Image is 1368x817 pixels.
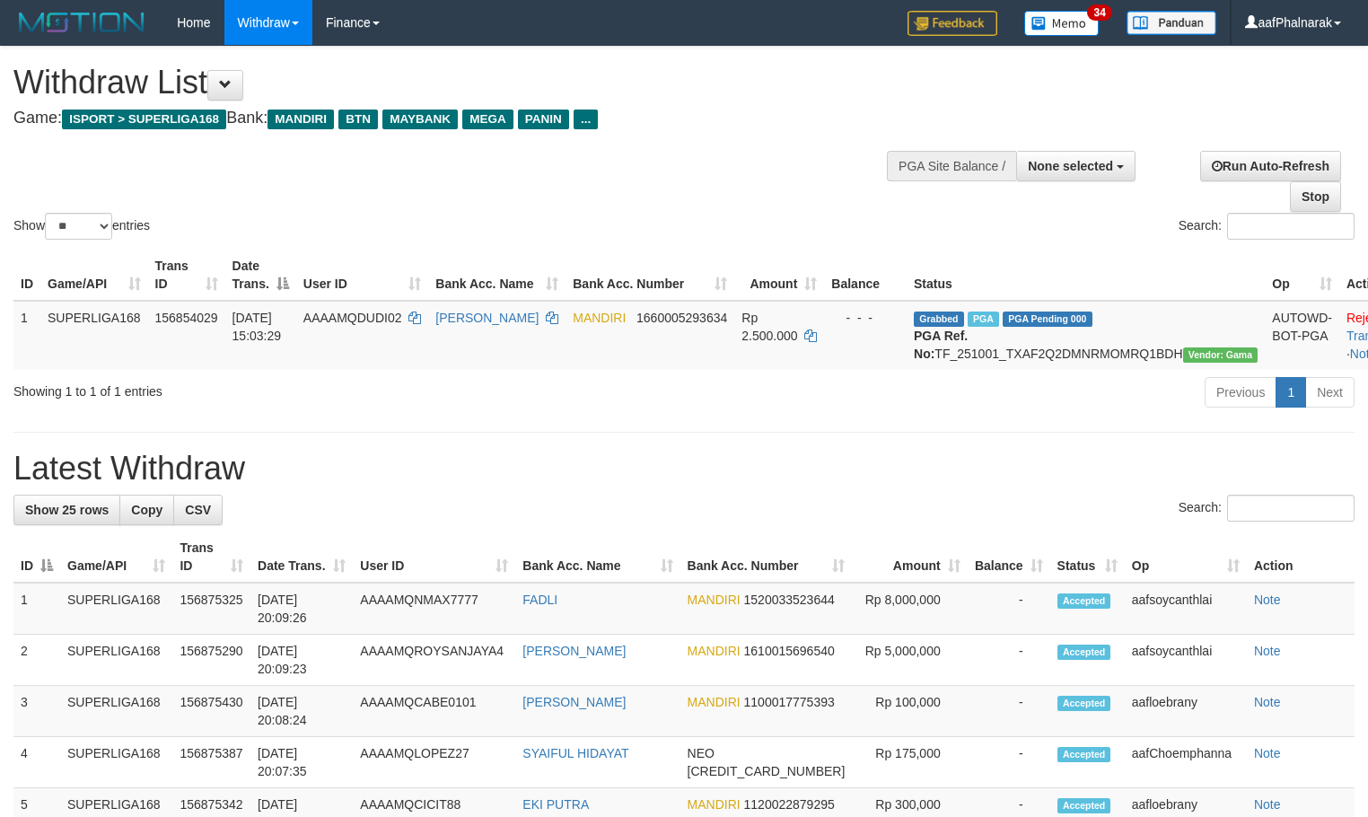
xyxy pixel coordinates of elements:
td: - [968,583,1050,635]
a: [PERSON_NAME] [435,311,539,325]
td: AAAAMQCABE0101 [353,686,515,737]
td: 2 [13,635,60,686]
th: ID [13,250,40,301]
span: Copy 5859459223534313 to clipboard [688,764,846,778]
a: Note [1254,695,1281,709]
td: Rp 100,000 [852,686,967,737]
span: Copy 1610015696540 to clipboard [744,644,835,658]
td: [DATE] 20:07:35 [250,737,353,788]
td: 156875290 [172,635,250,686]
td: [DATE] 20:09:23 [250,635,353,686]
span: [DATE] 15:03:29 [232,311,282,343]
span: MANDIRI [688,695,741,709]
td: SUPERLIGA168 [60,583,172,635]
span: None selected [1028,159,1113,173]
span: BTN [338,110,378,129]
td: SUPERLIGA168 [40,301,148,370]
span: 34 [1087,4,1111,21]
div: - - - [831,309,899,327]
span: Copy [131,503,162,517]
td: Rp 5,000,000 [852,635,967,686]
img: Button%20Memo.svg [1024,11,1100,36]
span: Accepted [1057,645,1111,660]
span: Accepted [1057,798,1111,813]
span: Accepted [1057,593,1111,609]
a: Run Auto-Refresh [1200,151,1341,181]
span: MANDIRI [688,797,741,812]
a: Stop [1290,181,1341,212]
td: 1 [13,583,60,635]
a: CSV [173,495,223,525]
img: panduan.png [1127,11,1216,35]
th: Bank Acc. Number: activate to sort column ascending [566,250,734,301]
th: Balance [824,250,907,301]
span: Show 25 rows [25,503,109,517]
div: Showing 1 to 1 of 1 entries [13,375,557,400]
span: Copy 1660005293634 to clipboard [636,311,727,325]
th: Game/API: activate to sort column ascending [60,531,172,583]
span: Vendor URL: https://trx31.1velocity.biz [1183,347,1258,363]
input: Search: [1227,495,1355,522]
td: AAAAMQNMAX7777 [353,583,515,635]
a: FADLI [522,593,557,607]
span: Accepted [1057,747,1111,762]
a: Next [1305,377,1355,408]
td: 156875430 [172,686,250,737]
td: 156875387 [172,737,250,788]
span: Grabbed [914,312,964,327]
a: SYAIFUL HIDAYAT [522,746,628,760]
td: aafsoycanthlai [1125,635,1247,686]
a: Note [1254,746,1281,760]
img: Feedback.jpg [908,11,997,36]
h1: Latest Withdraw [13,451,1355,487]
span: PGA Pending [1003,312,1092,327]
td: SUPERLIGA168 [60,686,172,737]
a: Note [1254,797,1281,812]
th: Amount: activate to sort column ascending [852,531,967,583]
td: Rp 175,000 [852,737,967,788]
th: Bank Acc. Name: activate to sort column ascending [428,250,566,301]
a: Previous [1205,377,1276,408]
button: None selected [1016,151,1136,181]
span: Copy 1120022879295 to clipboard [744,797,835,812]
span: CSV [185,503,211,517]
span: ... [574,110,598,129]
td: TF_251001_TXAF2Q2DMNRMOMRQ1BDH [907,301,1265,370]
td: aafChoemphanna [1125,737,1247,788]
span: 156854029 [155,311,218,325]
th: Status: activate to sort column ascending [1050,531,1125,583]
select: Showentries [45,213,112,240]
label: Search: [1179,495,1355,522]
h1: Withdraw List [13,65,894,101]
td: SUPERLIGA168 [60,737,172,788]
span: AAAAMQDUDI02 [303,311,402,325]
th: Trans ID: activate to sort column ascending [148,250,225,301]
span: ISPORT > SUPERLIGA168 [62,110,226,129]
span: MANDIRI [573,311,626,325]
td: Rp 8,000,000 [852,583,967,635]
span: Copy 1520033523644 to clipboard [744,593,835,607]
a: Show 25 rows [13,495,120,525]
th: Amount: activate to sort column ascending [734,250,824,301]
th: Trans ID: activate to sort column ascending [172,531,250,583]
th: Action [1247,531,1355,583]
td: 156875325 [172,583,250,635]
a: [PERSON_NAME] [522,695,626,709]
th: Date Trans.: activate to sort column descending [225,250,296,301]
a: Note [1254,644,1281,658]
th: Game/API: activate to sort column ascending [40,250,148,301]
h4: Game: Bank: [13,110,894,127]
input: Search: [1227,213,1355,240]
td: aafloebrany [1125,686,1247,737]
td: SUPERLIGA168 [60,635,172,686]
th: Op: activate to sort column ascending [1125,531,1247,583]
td: [DATE] 20:08:24 [250,686,353,737]
td: 4 [13,737,60,788]
th: Bank Acc. Name: activate to sort column ascending [515,531,680,583]
td: aafsoycanthlai [1125,583,1247,635]
a: [PERSON_NAME] [522,644,626,658]
th: Date Trans.: activate to sort column ascending [250,531,353,583]
span: Marked by aafsoycanthlai [968,312,999,327]
a: 1 [1276,377,1306,408]
span: Accepted [1057,696,1111,711]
